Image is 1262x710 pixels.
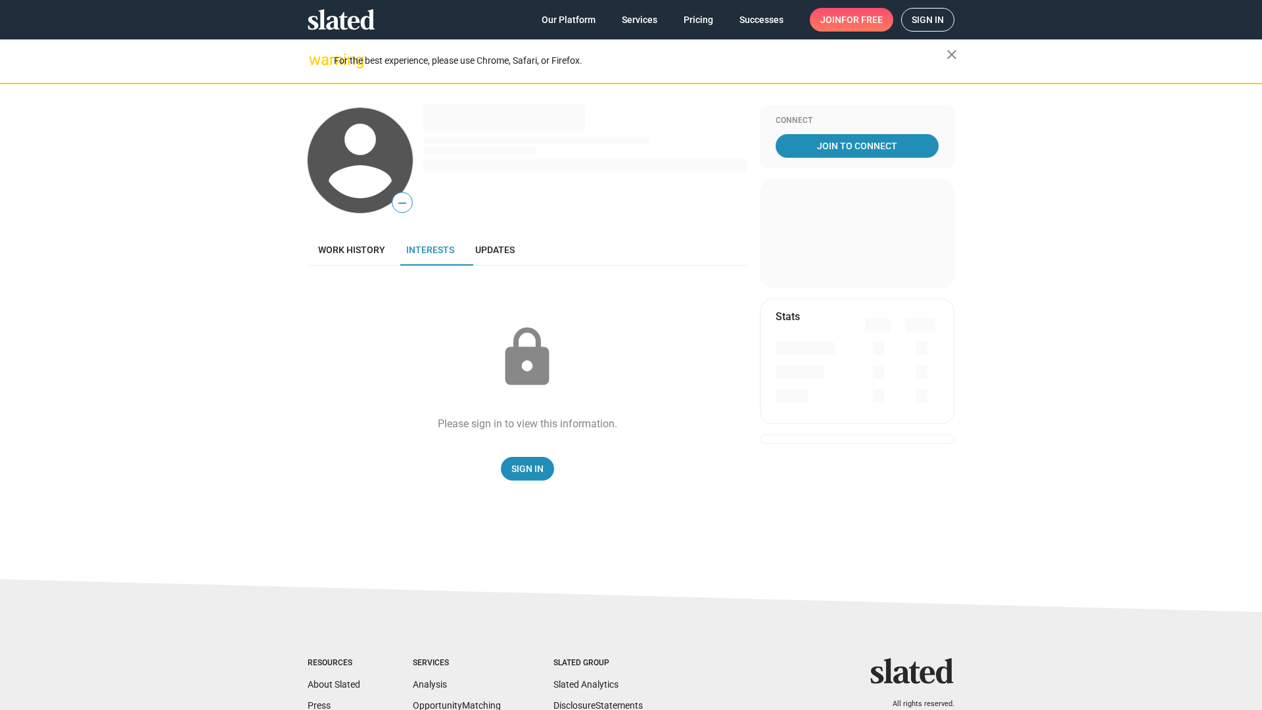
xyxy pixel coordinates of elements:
[465,234,525,266] a: Updates
[392,195,412,212] span: —
[308,658,360,669] div: Resources
[776,116,939,126] div: Connect
[729,8,794,32] a: Successes
[778,134,936,158] span: Join To Connect
[810,8,893,32] a: Joinfor free
[308,234,396,266] a: Work history
[820,8,883,32] span: Join
[542,8,596,32] span: Our Platform
[475,245,515,255] span: Updates
[406,245,454,255] span: Interests
[318,245,385,255] span: Work history
[553,658,643,669] div: Slated Group
[684,8,713,32] span: Pricing
[739,8,783,32] span: Successes
[553,679,619,690] a: Slated Analytics
[912,9,944,31] span: Sign in
[334,52,947,70] div: For the best experience, please use Chrome, Safari, or Firefox.
[308,679,360,690] a: About Slated
[413,679,447,690] a: Analysis
[776,134,939,158] a: Join To Connect
[309,52,325,68] mat-icon: warning
[944,47,960,62] mat-icon: close
[622,8,657,32] span: Services
[841,8,883,32] span: for free
[494,325,560,390] mat-icon: lock
[396,234,465,266] a: Interests
[438,417,617,431] div: Please sign in to view this information.
[776,310,800,323] mat-card-title: Stats
[501,457,554,481] a: Sign In
[413,658,501,669] div: Services
[511,457,544,481] span: Sign In
[901,8,954,32] a: Sign in
[673,8,724,32] a: Pricing
[531,8,606,32] a: Our Platform
[611,8,668,32] a: Services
